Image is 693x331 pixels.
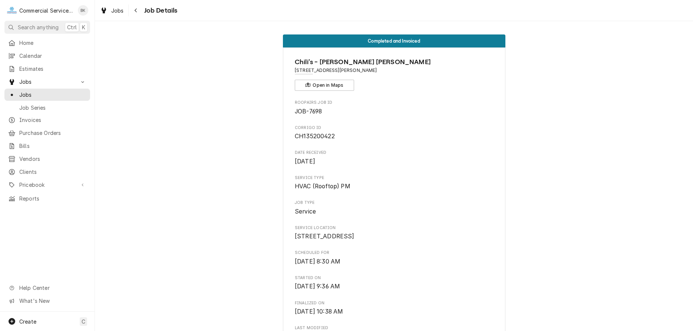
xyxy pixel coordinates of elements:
[295,175,493,181] span: Service Type
[295,132,493,141] span: Corrigo ID
[19,39,86,47] span: Home
[19,284,86,292] span: Help Center
[111,7,124,14] span: Jobs
[19,195,86,202] span: Reports
[295,257,493,266] span: Scheduled For
[19,52,86,60] span: Calendar
[19,7,74,14] div: Commercial Service Co.
[4,21,90,34] button: Search anythingCtrlK
[19,65,86,73] span: Estimates
[295,108,322,115] span: JOB-7698
[4,89,90,101] a: Jobs
[4,140,90,152] a: Bills
[19,91,86,99] span: Jobs
[295,107,493,116] span: Roopairs Job ID
[4,192,90,205] a: Reports
[295,233,354,240] span: [STREET_ADDRESS]
[4,102,90,114] a: Job Series
[4,50,90,62] a: Calendar
[295,182,493,191] span: Service Type
[19,155,86,163] span: Vendors
[19,129,86,137] span: Purchase Orders
[78,5,88,16] div: Brian Key's Avatar
[295,57,493,67] span: Name
[295,150,493,166] div: Date Received
[295,200,493,216] div: Job Type
[295,250,493,266] div: Scheduled For
[19,116,86,124] span: Invoices
[295,207,493,216] span: Job Type
[4,179,90,191] a: Go to Pricebook
[295,307,493,316] span: Finalized On
[142,6,178,16] span: Job Details
[4,114,90,126] a: Invoices
[295,100,493,106] span: Roopairs Job ID
[67,23,77,31] span: Ctrl
[295,275,493,281] span: Started On
[295,308,343,315] span: [DATE] 10:38 AM
[19,181,75,189] span: Pricebook
[130,4,142,16] button: Navigate back
[4,37,90,49] a: Home
[295,325,493,331] span: Last Modified
[4,127,90,139] a: Purchase Orders
[295,158,315,165] span: [DATE]
[295,282,493,291] span: Started On
[4,295,90,307] a: Go to What's New
[7,5,17,16] div: C
[7,5,17,16] div: Commercial Service Co.'s Avatar
[295,225,493,231] span: Service Location
[4,282,90,294] a: Go to Help Center
[82,318,85,325] span: C
[295,200,493,206] span: Job Type
[78,5,88,16] div: BK
[295,125,493,141] div: Corrigo ID
[19,104,86,112] span: Job Series
[295,300,493,306] span: Finalized On
[4,76,90,88] a: Go to Jobs
[97,4,127,17] a: Jobs
[19,318,36,325] span: Create
[295,133,335,140] span: CH135200422
[295,67,493,74] span: Address
[368,39,420,43] span: Completed and Invoiced
[295,232,493,241] span: Service Location
[295,150,493,156] span: Date Received
[295,250,493,256] span: Scheduled For
[295,57,493,91] div: Client Information
[295,125,493,131] span: Corrigo ID
[295,183,350,190] span: HVAC (Rooftop) PM
[19,78,75,86] span: Jobs
[295,225,493,241] div: Service Location
[295,283,340,290] span: [DATE] 9:36 AM
[295,208,316,215] span: Service
[19,142,86,150] span: Bills
[295,80,354,91] button: Open in Maps
[283,34,505,47] div: Status
[295,275,493,291] div: Started On
[295,300,493,316] div: Finalized On
[19,168,86,176] span: Clients
[18,23,59,31] span: Search anything
[4,153,90,165] a: Vendors
[295,100,493,116] div: Roopairs Job ID
[295,175,493,191] div: Service Type
[295,258,340,265] span: [DATE] 8:30 AM
[295,157,493,166] span: Date Received
[4,63,90,75] a: Estimates
[4,166,90,178] a: Clients
[19,297,86,305] span: What's New
[82,23,85,31] span: K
